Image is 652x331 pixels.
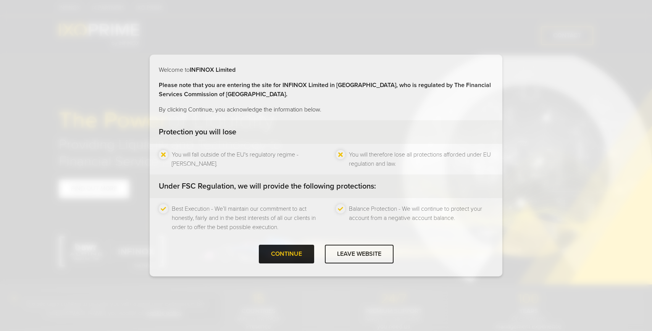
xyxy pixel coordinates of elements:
strong: Please note that you are entering the site for INFINOX Limited in [GEOGRAPHIC_DATA], who is regul... [159,81,491,98]
p: Welcome to [159,65,493,74]
p: By clicking Continue, you acknowledge the information below. [159,105,493,114]
strong: INFINOX Limited [190,66,236,74]
div: CONTINUE [259,245,314,263]
strong: Protection you will lose [159,128,236,137]
strong: Under FSC Regulation, we will provide the following protections: [159,182,376,191]
li: Balance Protection - We will continue to protect your account from a negative account balance. [349,204,493,232]
li: You will fall outside of the EU's regulatory regime - [PERSON_NAME]. [172,150,316,168]
li: You will therefore lose all protections afforded under EU regulation and law. [349,150,493,168]
div: LEAVE WEBSITE [325,245,394,263]
li: Best Execution - We’ll maintain our commitment to act honestly, fairly and in the best interests ... [172,204,316,232]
